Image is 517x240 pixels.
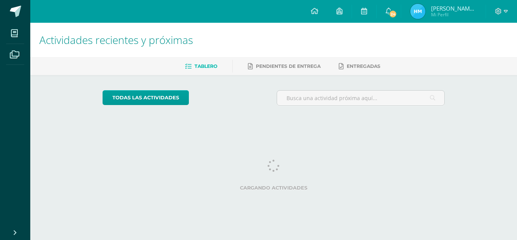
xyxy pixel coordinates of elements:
a: todas las Actividades [103,90,189,105]
span: [PERSON_NAME] Santiago [PERSON_NAME] [431,5,477,12]
span: Mi Perfil [431,11,477,18]
a: Pendientes de entrega [248,60,321,72]
span: Tablero [195,63,217,69]
span: 24 [389,10,397,18]
img: 5bc1a6701508e86bf0b2fc68a846c5cd.png [410,4,425,19]
span: Pendientes de entrega [256,63,321,69]
span: Actividades recientes y próximas [39,33,193,47]
label: Cargando actividades [103,185,445,191]
span: Entregadas [347,63,380,69]
a: Entregadas [339,60,380,72]
a: Tablero [185,60,217,72]
input: Busca una actividad próxima aquí... [277,91,445,105]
